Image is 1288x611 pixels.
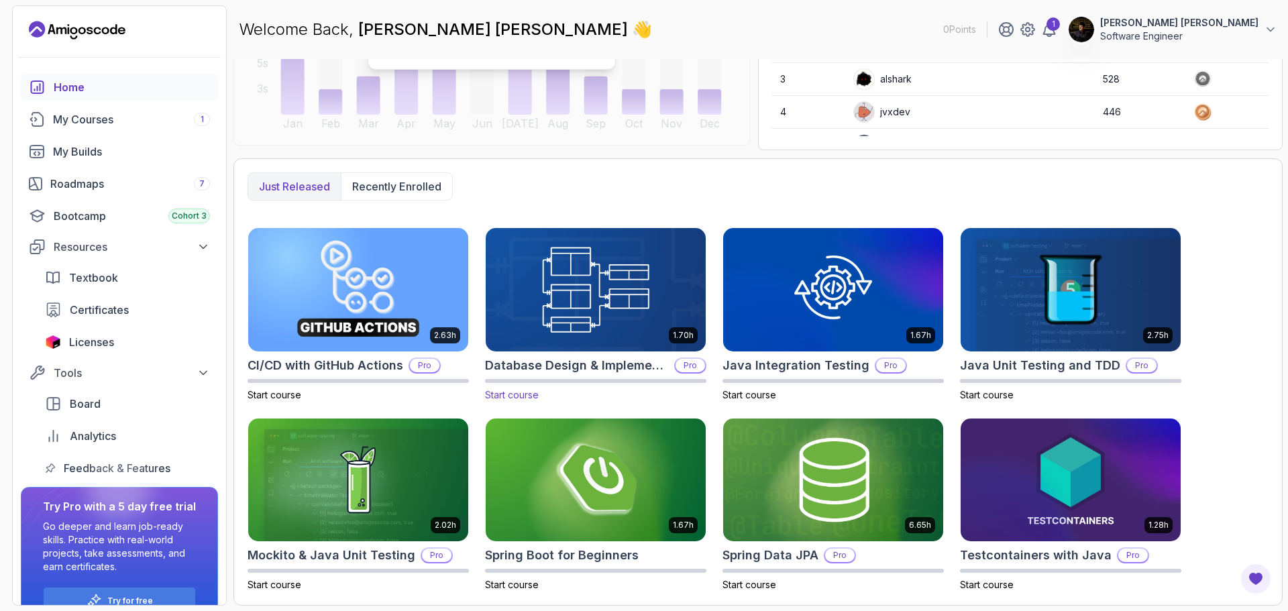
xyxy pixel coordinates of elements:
img: user profile image [854,135,874,155]
img: Testcontainers with Java card [961,419,1181,542]
p: Software Engineer [1100,30,1258,43]
div: jvxdev [853,101,910,123]
div: Roadmaps [50,176,210,192]
a: Mockito & Java Unit Testing card2.02hMockito & Java Unit TestingProStart course [248,418,469,592]
a: certificates [37,296,218,323]
p: Pro [876,359,906,372]
button: Resources [21,235,218,259]
p: Pro [410,359,439,372]
div: alshark [853,68,912,90]
div: Resources [54,239,210,255]
img: Java Integration Testing card [723,228,943,351]
span: [PERSON_NAME] [PERSON_NAME] [358,19,632,39]
div: Tools [54,365,210,381]
a: Try for free [107,596,153,606]
a: Landing page [29,19,125,41]
img: Database Design & Implementation card [480,225,711,354]
h2: Testcontainers with Java [960,546,1112,565]
p: Welcome Back, [239,19,652,40]
div: Bootcamp [54,208,210,224]
p: Pro [422,549,451,562]
a: bootcamp [21,203,218,229]
a: Spring Data JPA card6.65hSpring Data JPAProStart course [722,418,944,592]
img: user profile image [854,69,874,89]
h2: CI/CD with GitHub Actions [248,356,403,375]
button: Tools [21,361,218,385]
td: 446 [1095,96,1185,129]
span: 👋 [631,17,654,41]
div: My Courses [53,111,210,127]
p: Recently enrolled [352,178,441,195]
div: Apply5489 [853,134,929,156]
button: Recently enrolled [341,173,452,200]
h2: Spring Data JPA [722,546,818,565]
span: 1 [201,114,204,125]
p: 0 Points [943,23,976,36]
span: Textbook [69,270,118,286]
p: Pro [676,359,705,372]
a: Testcontainers with Java card1.28hTestcontainers with JavaProStart course [960,418,1181,592]
p: 1.70h [673,330,694,341]
p: Pro [1127,359,1157,372]
img: jetbrains icon [45,335,61,349]
span: Certificates [70,302,129,318]
span: Start course [960,579,1014,590]
img: default monster avatar [854,102,874,122]
span: Analytics [70,428,116,444]
p: Pro [825,549,855,562]
img: user profile image [1069,17,1094,42]
p: Go deeper and learn job-ready skills. Practice with real-world projects, take assessments, and ea... [43,520,196,573]
p: 2.63h [434,330,456,341]
a: Java Unit Testing and TDD card2.75hJava Unit Testing and TDDProStart course [960,227,1181,402]
a: feedback [37,455,218,482]
td: 3 [772,63,845,96]
p: 1.28h [1148,520,1169,531]
button: Just released [248,173,341,200]
a: analytics [37,423,218,449]
button: user profile image[PERSON_NAME] [PERSON_NAME]Software Engineer [1068,16,1277,43]
a: builds [21,138,218,165]
span: Start course [248,389,301,400]
div: 1 [1046,17,1060,31]
td: 5 [772,129,845,162]
p: 2.75h [1147,330,1169,341]
span: Start course [722,389,776,400]
a: Java Integration Testing card1.67hJava Integration TestingProStart course [722,227,944,402]
a: 1 [1041,21,1057,38]
button: Open Feedback Button [1240,563,1272,595]
img: Spring Data JPA card [723,419,943,542]
p: Just released [259,178,330,195]
span: Cohort 3 [172,211,207,221]
a: licenses [37,329,218,355]
a: Database Design & Implementation card1.70hDatabase Design & ImplementationProStart course [485,227,706,402]
p: [PERSON_NAME] [PERSON_NAME] [1100,16,1258,30]
p: 2.02h [435,520,456,531]
a: textbook [37,264,218,291]
td: 528 [1095,63,1185,96]
span: Start course [485,579,539,590]
a: roadmaps [21,170,218,197]
h2: Java Integration Testing [722,356,869,375]
img: Spring Boot for Beginners card [486,419,706,542]
h2: Database Design & Implementation [485,356,669,375]
h2: Spring Boot for Beginners [485,546,639,565]
p: 6.65h [909,520,931,531]
a: home [21,74,218,101]
img: Mockito & Java Unit Testing card [248,419,468,542]
p: Pro [1118,549,1148,562]
img: Java Unit Testing and TDD card [961,228,1181,351]
span: 7 [199,178,205,189]
div: My Builds [53,144,210,160]
a: CI/CD with GitHub Actions card2.63hCI/CD with GitHub ActionsProStart course [248,227,469,402]
span: Start course [722,579,776,590]
span: Start course [485,389,539,400]
span: Feedback & Features [64,460,170,476]
p: 1.67h [673,520,694,531]
span: Start course [248,579,301,590]
td: 433 [1095,129,1185,162]
td: 4 [772,96,845,129]
a: courses [21,106,218,133]
div: Home [54,79,210,95]
img: CI/CD with GitHub Actions card [248,228,468,351]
